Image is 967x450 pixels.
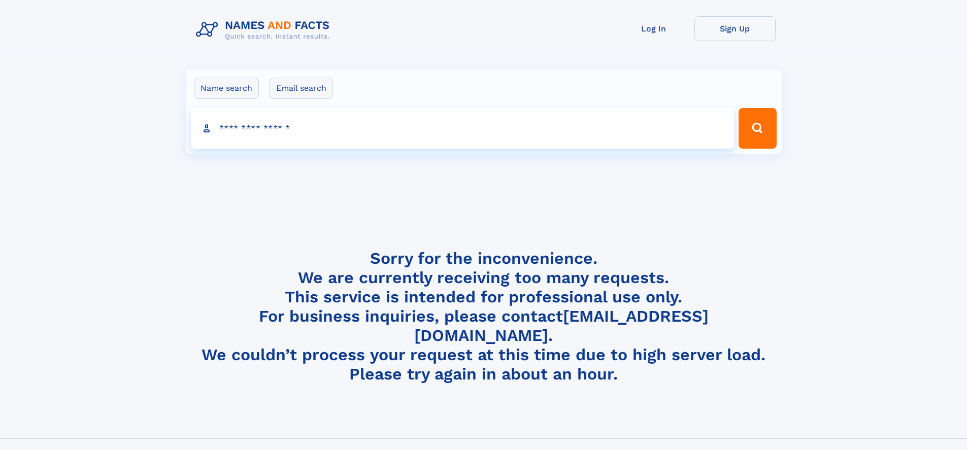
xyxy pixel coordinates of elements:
[191,108,735,149] input: search input
[192,249,776,384] h4: Sorry for the inconvenience. We are currently receiving too many requests. This service is intend...
[414,306,709,345] a: [EMAIL_ADDRESS][DOMAIN_NAME]
[694,16,776,41] a: Sign Up
[270,78,333,99] label: Email search
[739,108,776,149] button: Search Button
[194,78,259,99] label: Name search
[613,16,694,41] a: Log In
[192,16,338,44] img: Logo Names and Facts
